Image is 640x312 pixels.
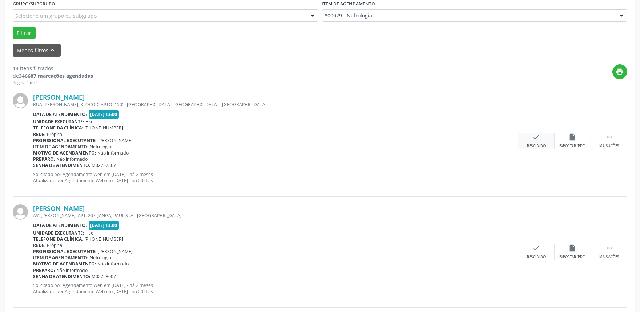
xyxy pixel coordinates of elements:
a: [PERSON_NAME] [33,204,85,212]
span: [PERSON_NAME] [98,248,133,255]
div: Resolvido [527,144,546,149]
div: Mais ações [599,144,619,149]
div: Exportar (PDF) [560,255,586,260]
button: Filtrar [13,27,36,39]
span: Não informado [57,267,88,273]
span: Selecione um grupo ou subgrupo [15,12,97,20]
b: Unidade executante: [33,230,84,236]
div: RUA [PERSON_NAME], BLOCO C APTO. 1505, [GEOGRAPHIC_DATA], [GEOGRAPHIC_DATA] - [GEOGRAPHIC_DATA] [33,101,518,108]
b: Senha de atendimento: [33,273,90,280]
b: Profissional executante: [33,137,97,144]
div: Exportar (PDF) [560,144,586,149]
b: Telefone da clínica: [33,125,83,131]
span: #00029 - Nefrologia [325,12,613,19]
button: Menos filtroskeyboard_arrow_up [13,44,61,57]
span: Não informado [98,261,129,267]
div: Página 1 de 1 [13,80,93,86]
i:  [605,133,613,141]
span: Não informado [98,150,129,156]
b: Telefone da clínica: [33,236,83,242]
span: Hse [86,230,94,236]
b: Data de atendimento: [33,111,87,117]
p: Solicitado por Agendamento Web em [DATE] - há 2 meses Atualizado por Agendamento Web em [DATE] - ... [33,282,518,295]
b: Motivo de agendamento: [33,261,96,267]
span: Nefrologia [90,144,112,150]
b: Preparo: [33,156,55,162]
span: [PHONE_NUMBER] [85,125,124,131]
strong: 346687 marcações agendadas [19,72,93,79]
span: Própria [47,131,63,137]
b: Data de atendimento: [33,222,87,228]
b: Motivo de agendamento: [33,150,96,156]
div: Mais ações [599,255,619,260]
p: Solicitado por Agendamento Web em [DATE] - há 2 meses Atualizado por Agendamento Web em [DATE] - ... [33,171,518,184]
b: Profissional executante: [33,248,97,255]
i: insert_drive_file [569,244,577,252]
span: [PHONE_NUMBER] [85,236,124,242]
i: insert_drive_file [569,133,577,141]
a: [PERSON_NAME] [33,93,85,101]
i: print [616,68,624,76]
span: Própria [47,242,63,248]
span: [PERSON_NAME] [98,137,133,144]
b: Rede: [33,242,46,248]
span: [DATE] 13:00 [89,221,119,229]
i: keyboard_arrow_up [49,46,57,54]
span: Não informado [57,156,88,162]
span: M02758007 [92,273,116,280]
b: Item de agendamento: [33,255,89,261]
i: check [532,244,540,252]
div: AV. [PERSON_NAME], APT. 207, JANGA, PAULISTA - [GEOGRAPHIC_DATA] [33,212,518,219]
span: M02757867 [92,162,116,168]
span: Nefrologia [90,255,112,261]
b: Item de agendamento: [33,144,89,150]
button: print [612,64,627,79]
b: Preparo: [33,267,55,273]
b: Unidade executante: [33,119,84,125]
div: 14 itens filtrados [13,64,93,72]
img: img [13,204,28,220]
img: img [13,93,28,108]
div: Resolvido [527,255,546,260]
i:  [605,244,613,252]
span: Hse [86,119,94,125]
i: check [532,133,540,141]
span: [DATE] 13:00 [89,110,119,119]
b: Senha de atendimento: [33,162,90,168]
b: Rede: [33,131,46,137]
div: de [13,72,93,80]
